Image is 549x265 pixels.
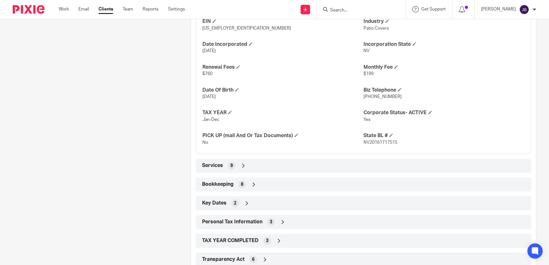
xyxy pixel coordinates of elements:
[363,41,525,48] h4: Incorporation State
[363,64,525,71] h4: Monthly Fee
[252,256,254,263] span: 6
[266,238,268,244] span: 3
[270,219,272,225] span: 3
[202,87,363,94] h4: Date Of Birth
[123,6,133,12] a: Team
[363,117,370,122] span: Yes
[363,26,389,31] span: Patio Covers
[202,200,227,206] span: Key Dates
[143,6,159,12] a: Reports
[202,41,363,48] h4: Date Incorporated
[363,18,525,25] h4: Industry
[202,132,363,139] h4: PICK UP (mail And Or Tax Documents)
[519,4,529,15] img: svg%3E
[13,5,44,14] img: Pixie
[202,219,262,225] span: Personal Tax Information
[202,72,213,76] span: $760
[421,7,446,11] span: Get Support
[329,8,387,13] input: Search
[202,26,291,31] span: [US_EMPLOYER_IDENTIFICATION_NUMBER]
[234,200,236,206] span: 2
[202,237,259,244] span: TAX YEAR COMPLETED
[202,64,363,71] h4: Renewal Fees
[202,162,223,169] span: Services
[78,6,89,12] a: Email
[168,6,185,12] a: Settings
[363,132,525,139] h4: State BL #
[202,109,363,116] h4: TAX YEAR
[202,94,216,99] span: [DATE]
[59,6,69,12] a: Work
[202,181,234,188] span: Bookkeeping
[363,49,369,53] span: NV
[241,181,243,188] span: 8
[202,140,208,145] span: No
[98,6,113,12] a: Clients
[481,6,516,12] p: [PERSON_NAME]
[202,256,245,263] span: Transparency Act
[202,49,216,53] span: [DATE]
[202,117,220,122] span: Jan-Dec
[363,87,525,94] h4: Biz Telephone
[363,94,402,99] span: [PHONE_NUMBER]
[230,163,233,169] span: 9
[363,109,525,116] h4: Corporate Status- ACTIVE
[363,72,374,76] span: $199
[202,18,363,25] h4: EIN
[363,140,397,145] span: NV20161717515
